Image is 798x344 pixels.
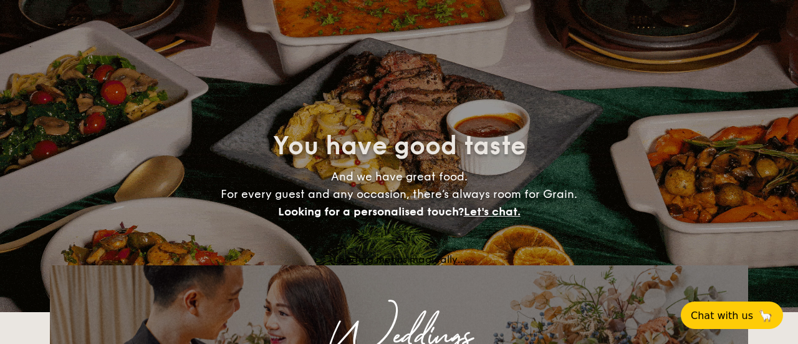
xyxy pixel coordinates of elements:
[464,205,521,219] span: Let's chat.
[50,253,748,265] div: Loading menus magically...
[758,308,773,323] span: 🦙
[681,302,783,329] button: Chat with us🦙
[691,310,753,322] span: Chat with us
